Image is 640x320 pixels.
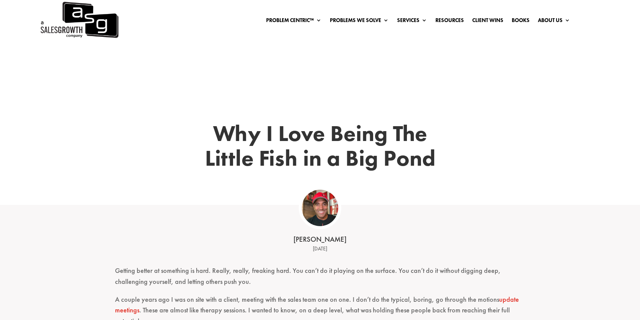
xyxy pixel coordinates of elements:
[115,265,525,294] p: Getting better at something is hard. Really, really, freaking hard. You can’t do it playing on th...
[435,17,464,26] a: Resources
[195,121,445,174] h1: Why I Love Being The Little Fish in a Big Pond
[302,190,338,226] img: ASG Co_alternate lockup (1)
[538,17,570,26] a: About Us
[512,17,530,26] a: Books
[266,17,322,26] a: Problem Centric™
[202,244,438,253] div: [DATE]
[472,17,503,26] a: Client Wins
[202,234,438,245] div: [PERSON_NAME]
[330,17,389,26] a: Problems We Solve
[397,17,427,26] a: Services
